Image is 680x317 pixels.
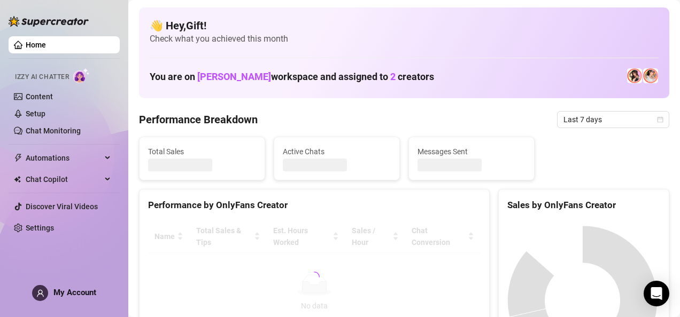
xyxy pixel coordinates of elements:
[26,126,81,135] a: Chat Monitoring
[53,288,96,297] span: My Account
[9,16,89,27] img: logo-BBDzfeDw.svg
[150,71,434,83] h1: You are on workspace and assigned to creators
[148,146,256,157] span: Total Sales
[307,270,321,283] span: loading
[657,116,663,123] span: calendar
[15,72,69,82] span: Izzy AI Chatter
[197,71,271,82] span: [PERSON_NAME]
[26,224,54,232] a: Settings
[627,68,642,83] img: Holly
[563,112,663,128] span: Last 7 days
[283,146,391,157] span: Active Chats
[26,92,53,101] a: Content
[418,146,526,157] span: Messages Sent
[644,281,669,306] div: Open Intercom Messenger
[26,41,46,49] a: Home
[150,18,659,33] h4: 👋 Hey, Gift !
[150,33,659,45] span: Check what you achieved this month
[14,176,21,183] img: Chat Copilot
[26,149,102,167] span: Automations
[14,154,22,162] span: thunderbolt
[26,109,45,118] a: Setup
[390,71,396,82] span: 2
[36,289,44,297] span: user
[643,68,658,83] img: 𝖍𝖔𝖑𝖑𝖞
[26,171,102,188] span: Chat Copilot
[73,68,90,83] img: AI Chatter
[507,198,660,212] div: Sales by OnlyFans Creator
[139,112,258,127] h4: Performance Breakdown
[26,202,98,211] a: Discover Viral Videos
[148,198,481,212] div: Performance by OnlyFans Creator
